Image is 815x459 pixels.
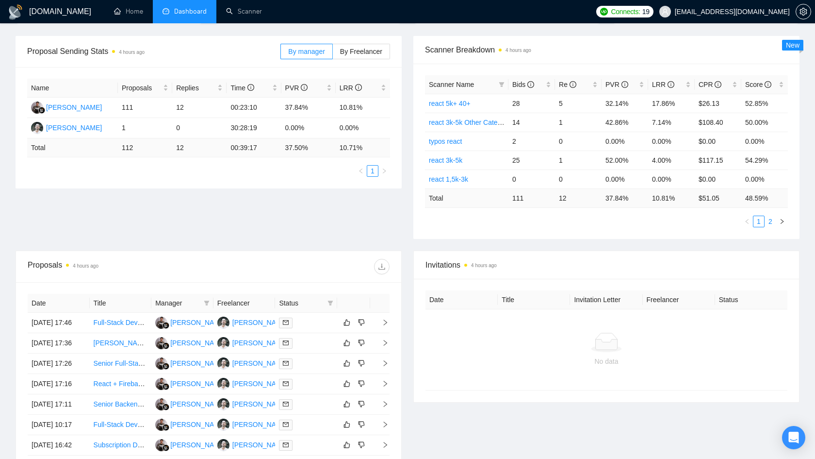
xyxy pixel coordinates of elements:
[90,294,152,313] th: Title
[779,219,785,224] span: right
[28,333,90,354] td: [DATE] 17:36
[73,263,98,269] time: 4 hours ago
[217,419,229,431] img: YV
[559,81,576,88] span: Re
[341,317,353,328] button: like
[31,102,43,114] img: TR
[570,290,642,309] th: Invitation Letter
[155,378,167,390] img: TR
[326,296,335,310] span: filter
[367,166,378,176] a: 1
[163,322,169,329] img: gigradar-bm.png
[508,170,555,188] td: 0
[94,359,257,367] a: Senior Full-Stack Developer - Financial SaaS Platform
[232,378,288,389] div: [PERSON_NAME]
[28,394,90,415] td: [DATE] 17:11
[27,79,118,98] th: Name
[217,359,288,367] a: YV[PERSON_NAME]
[217,420,288,428] a: YV[PERSON_NAME]
[155,318,226,326] a: TR[PERSON_NAME]
[217,318,288,326] a: YV[PERSON_NAME]
[230,84,254,92] span: Time
[782,426,805,449] div: Open Intercom Messenger
[94,400,244,408] a: Senior Backend Developer (Microservices & APIs)
[356,398,367,410] button: dislike
[662,8,668,15] span: user
[648,170,695,188] td: 0.00%
[429,137,462,145] a: typos react
[605,81,628,88] span: PVR
[374,360,389,367] span: right
[38,107,45,114] img: gigradar-bm.png
[281,138,336,157] td: 37.50 %
[374,401,389,408] span: right
[555,113,602,132] td: 1
[374,442,389,448] span: right
[341,357,353,369] button: like
[46,122,102,133] div: [PERSON_NAME]
[356,357,367,369] button: dislike
[227,138,281,157] td: 00:39:17
[715,290,787,309] th: Status
[776,216,788,227] button: right
[155,419,167,431] img: TR
[602,132,648,151] td: 0.00%
[429,100,471,107] a: react 5k+ 40+
[174,7,207,16] span: Dashboard
[668,81,674,88] span: info-circle
[378,165,390,177] button: right
[358,441,365,449] span: dislike
[155,357,167,370] img: TR
[163,424,169,431] img: gigradar-bm.png
[336,98,390,118] td: 10.81%
[356,378,367,390] button: dislike
[163,444,169,451] img: gigradar-bm.png
[611,6,640,17] span: Connects:
[695,94,741,113] td: $26.13
[425,290,498,309] th: Date
[341,439,353,451] button: like
[31,103,102,111] a: TR[PERSON_NAME]
[343,319,350,326] span: like
[301,84,308,91] span: info-circle
[695,170,741,188] td: $0.00
[283,442,289,448] span: mail
[163,8,169,15] span: dashboard
[202,296,212,310] span: filter
[163,363,169,370] img: gigradar-bm.png
[796,8,811,16] a: setting
[232,317,288,328] div: [PERSON_NAME]
[232,358,288,369] div: [PERSON_NAME]
[90,394,152,415] td: Senior Backend Developer (Microservices & APIs)
[648,132,695,151] td: 0.00%
[355,165,367,177] li: Previous Page
[695,188,741,207] td: $ 51.05
[776,216,788,227] li: Next Page
[745,81,771,88] span: Score
[283,320,289,325] span: mail
[741,94,788,113] td: 52.85%
[355,165,367,177] button: left
[170,358,226,369] div: [PERSON_NAME]
[358,421,365,428] span: dislike
[621,81,628,88] span: info-circle
[327,300,333,306] span: filter
[429,119,516,126] a: react 3k-5k Other Categories
[217,339,288,346] a: YV[PERSON_NAME]
[786,41,799,49] span: New
[355,84,362,91] span: info-circle
[90,313,152,333] td: Full-Stack Developer for E-Commerce React Site (Time Sensitive)
[340,48,382,55] span: By Freelancer
[163,383,169,390] img: gigradar-bm.png
[217,378,229,390] img: YV
[232,399,288,409] div: [PERSON_NAME]
[358,339,365,347] span: dislike
[172,138,227,157] td: 12
[31,122,43,134] img: YV
[356,337,367,349] button: dislike
[94,441,307,449] a: Subscription Dashboard Developer (Shopify / Recharge Custom Code)
[374,319,389,326] span: right
[217,337,229,349] img: YV
[155,439,167,451] img: TR
[114,7,143,16] a: homeHome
